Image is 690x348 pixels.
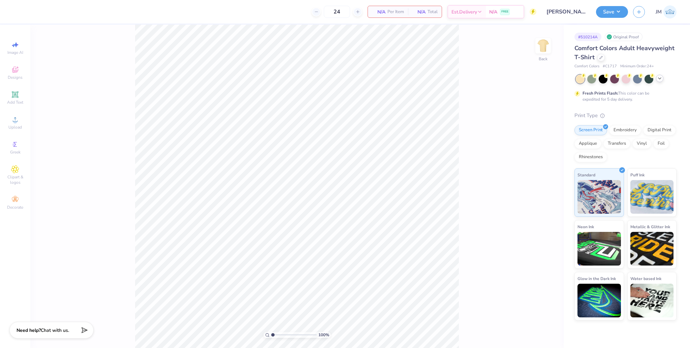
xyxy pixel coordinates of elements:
span: Standard [577,171,595,178]
div: Vinyl [632,139,651,149]
div: Foil [653,139,669,149]
input: Untitled Design [541,5,591,19]
div: Print Type [574,112,677,119]
div: Applique [574,139,601,149]
span: Designs [8,75,23,80]
span: Chat with us. [41,327,69,334]
span: JM [656,8,662,16]
span: Greek [10,149,21,155]
img: Back [536,39,550,53]
img: John Michael Binayas [663,5,677,19]
div: Transfers [603,139,630,149]
span: Est. Delivery [451,8,477,15]
span: Water based Ink [630,275,661,282]
span: N/A [489,8,497,15]
div: Back [539,56,547,62]
span: N/A [412,8,426,15]
button: Save [596,6,628,18]
img: Standard [577,180,621,214]
span: 100 % [318,332,329,338]
div: This color can be expedited for 5 day delivery. [583,90,665,102]
div: Original Proof [605,33,642,41]
span: Clipart & logos [3,174,27,185]
img: Metallic & Glitter Ink [630,232,674,266]
span: # C1717 [603,64,617,69]
img: Glow in the Dark Ink [577,284,621,317]
span: Metallic & Glitter Ink [630,223,670,230]
span: Minimum Order: 24 + [620,64,654,69]
img: Puff Ink [630,180,674,214]
span: Neon Ink [577,223,594,230]
span: Puff Ink [630,171,645,178]
img: Neon Ink [577,232,621,266]
span: FREE [501,9,508,14]
span: Add Text [7,100,23,105]
span: Total [428,8,438,15]
input: – – [324,6,350,18]
img: Water based Ink [630,284,674,317]
span: Upload [8,125,22,130]
strong: Fresh Prints Flash: [583,91,618,96]
div: Embroidery [609,125,641,135]
span: Decorate [7,205,23,210]
strong: Need help? [17,327,41,334]
div: # 510214A [574,33,601,41]
span: Comfort Colors [574,64,599,69]
div: Screen Print [574,125,607,135]
div: Digital Print [643,125,676,135]
span: Per Item [387,8,404,15]
div: Rhinestones [574,152,607,162]
span: Image AI [7,50,23,55]
span: N/A [372,8,385,15]
a: JM [656,5,677,19]
span: Comfort Colors Adult Heavyweight T-Shirt [574,44,675,61]
span: Glow in the Dark Ink [577,275,616,282]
